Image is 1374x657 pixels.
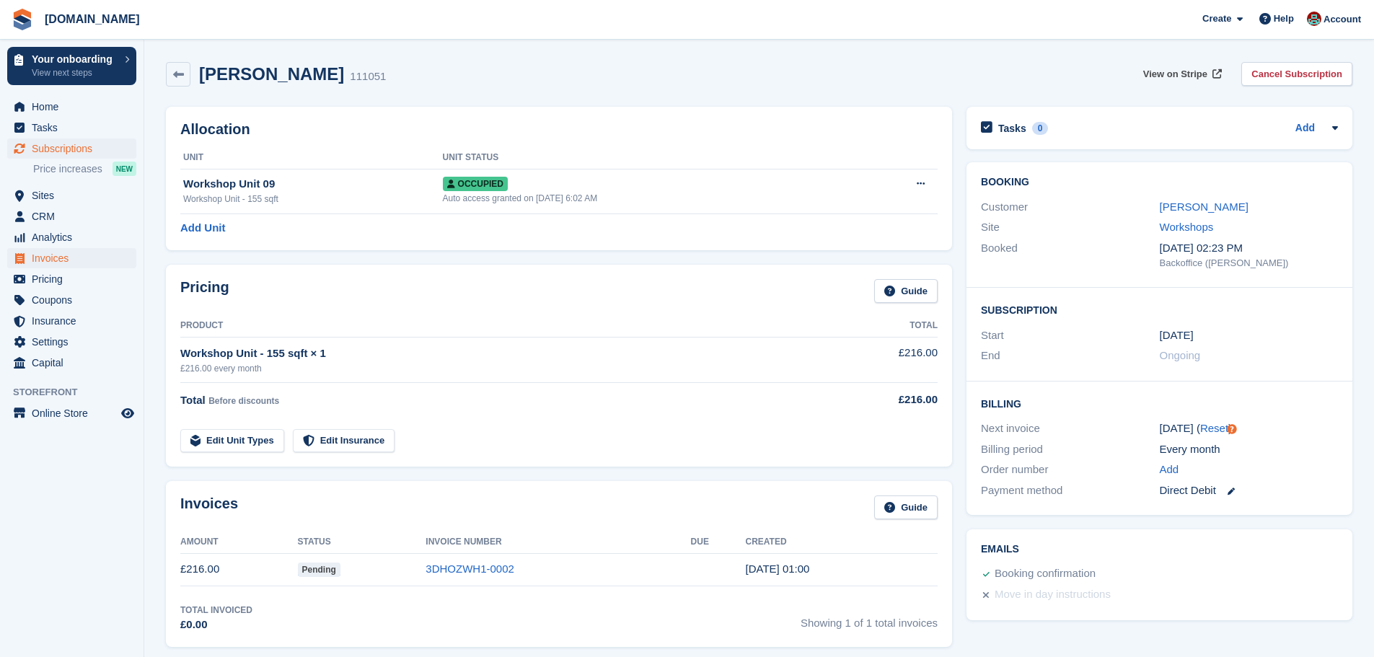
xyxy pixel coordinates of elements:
[7,353,136,373] a: menu
[981,544,1338,555] h2: Emails
[7,269,136,289] a: menu
[1160,420,1338,437] div: [DATE] ( )
[1032,122,1049,135] div: 0
[1160,462,1179,478] a: Add
[119,405,136,422] a: Preview store
[32,403,118,423] span: Online Store
[426,563,514,575] a: 3DHOZWH1-0002
[199,64,344,84] h2: [PERSON_NAME]
[208,396,279,406] span: Before discounts
[981,482,1159,499] div: Payment method
[1160,327,1194,344] time: 2025-10-01 00:00:00 UTC
[32,185,118,206] span: Sites
[7,206,136,226] a: menu
[32,353,118,373] span: Capital
[745,531,938,554] th: Created
[298,531,426,554] th: Status
[7,227,136,247] a: menu
[1160,441,1338,458] div: Every month
[981,420,1159,437] div: Next invoice
[39,7,146,31] a: [DOMAIN_NAME]
[180,495,238,519] h2: Invoices
[1274,12,1294,26] span: Help
[32,138,118,159] span: Subscriptions
[981,348,1159,364] div: End
[180,314,821,338] th: Product
[298,563,340,577] span: Pending
[874,279,938,303] a: Guide
[180,531,298,554] th: Amount
[1160,240,1338,257] div: [DATE] 02:23 PM
[1324,12,1361,27] span: Account
[183,193,443,206] div: Workshop Unit - 155 sqft
[995,586,1111,604] div: Move in day instructions
[7,47,136,85] a: Your onboarding View next steps
[7,248,136,268] a: menu
[981,327,1159,344] div: Start
[180,553,298,586] td: £216.00
[7,290,136,310] a: menu
[1160,256,1338,270] div: Backoffice ([PERSON_NAME])
[180,604,252,617] div: Total Invoiced
[33,161,136,177] a: Price increases NEW
[1143,67,1207,81] span: View on Stripe
[1295,120,1315,137] a: Add
[180,146,443,169] th: Unit
[426,531,690,554] th: Invoice Number
[32,206,118,226] span: CRM
[1160,482,1338,499] div: Direct Debit
[180,394,206,406] span: Total
[32,66,118,79] p: View next steps
[981,462,1159,478] div: Order number
[981,396,1338,410] h2: Billing
[32,311,118,331] span: Insurance
[1307,12,1321,26] img: Will Dougan
[981,177,1338,188] h2: Booking
[180,121,938,138] h2: Allocation
[981,219,1159,236] div: Site
[32,269,118,289] span: Pricing
[180,345,821,362] div: Workshop Unit - 155 sqft × 1
[1241,62,1352,86] a: Cancel Subscription
[745,563,809,575] time: 2025-10-01 00:00:33 UTC
[1137,62,1225,86] a: View on Stripe
[443,177,508,191] span: Occupied
[180,362,821,375] div: £216.00 every month
[1225,423,1238,436] div: Tooltip anchor
[1200,422,1228,434] a: Reset
[995,565,1096,583] div: Booking confirmation
[981,240,1159,270] div: Booked
[981,199,1159,216] div: Customer
[180,220,225,237] a: Add Unit
[7,97,136,117] a: menu
[443,192,857,205] div: Auto access granted on [DATE] 6:02 AM
[7,311,136,331] a: menu
[7,185,136,206] a: menu
[180,279,229,303] h2: Pricing
[7,403,136,423] a: menu
[1160,221,1214,233] a: Workshops
[33,162,102,176] span: Price increases
[801,604,938,633] span: Showing 1 of 1 total invoices
[981,441,1159,458] div: Billing period
[443,146,857,169] th: Unit Status
[12,9,33,30] img: stora-icon-8386f47178a22dfd0bd8f6a31ec36ba5ce8667c1dd55bd0f319d3a0aa187defe.svg
[32,227,118,247] span: Analytics
[1202,12,1231,26] span: Create
[32,97,118,117] span: Home
[113,162,136,176] div: NEW
[1160,200,1249,213] a: [PERSON_NAME]
[32,290,118,310] span: Coupons
[821,314,938,338] th: Total
[1160,349,1201,361] span: Ongoing
[998,122,1026,135] h2: Tasks
[7,138,136,159] a: menu
[293,429,395,453] a: Edit Insurance
[32,54,118,64] p: Your onboarding
[821,392,938,408] div: £216.00
[874,495,938,519] a: Guide
[183,176,443,193] div: Workshop Unit 09
[981,302,1338,317] h2: Subscription
[821,337,938,382] td: £216.00
[32,118,118,138] span: Tasks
